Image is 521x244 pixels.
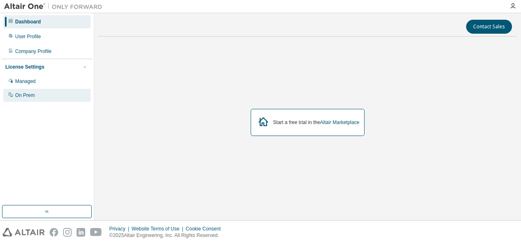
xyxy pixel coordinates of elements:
div: Managed [15,78,36,85]
div: Company Profile [15,48,52,55]
img: instagram.svg [63,228,72,237]
div: Website Terms of Use [131,226,186,232]
img: youtube.svg [90,228,102,237]
img: linkedin.svg [77,228,85,237]
img: facebook.svg [50,228,58,237]
button: Contact Sales [466,20,512,34]
div: Dashboard [15,18,41,25]
img: altair_logo.svg [2,228,45,237]
div: License Settings [5,64,44,70]
div: Start a free trial in the [273,119,360,126]
div: Privacy [109,226,131,232]
div: Cookie Consent [186,226,225,232]
div: User Profile [15,33,41,40]
img: Altair One [4,2,106,11]
div: On Prem [15,92,35,99]
a: Altair Marketplace [320,120,359,125]
p: © 2025 Altair Engineering, Inc. All Rights Reserved. [109,232,226,239]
